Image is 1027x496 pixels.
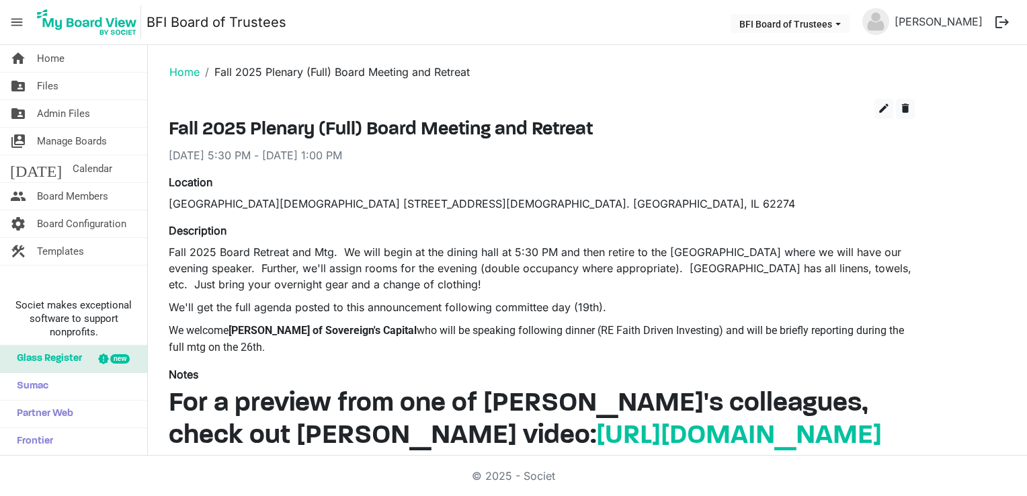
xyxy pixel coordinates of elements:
[110,354,130,364] div: new
[169,196,915,212] div: [GEOGRAPHIC_DATA][DEMOGRAPHIC_DATA] [STREET_ADDRESS][DEMOGRAPHIC_DATA]. [GEOGRAPHIC_DATA], IL 62274
[10,183,26,210] span: people
[169,65,200,79] a: Home
[6,298,141,339] span: Societ makes exceptional software to support nonprofits.
[147,9,286,36] a: BFI Board of Trustees
[37,100,90,127] span: Admin Files
[169,119,915,142] h3: Fall 2025 Plenary (Full) Board Meeting and Retreat
[37,210,126,237] span: Board Configuration
[169,366,198,382] label: Notes
[889,8,988,35] a: [PERSON_NAME]
[37,183,108,210] span: Board Members
[596,423,882,450] a: [URL][DOMAIN_NAME]
[878,102,890,114] span: edit
[169,244,915,292] p: Fall 2025 Board Retreat and Mtg. We will begin at the dining hall at 5:30 PM and then retire to t...
[200,64,470,80] li: Fall 2025 Plenary (Full) Board Meeting and Retreat
[10,45,26,72] span: home
[37,238,84,265] span: Templates
[229,324,417,337] strong: [PERSON_NAME] of Sovereign's Capital
[862,8,889,35] img: no-profile-picture.svg
[10,401,73,427] span: Partner Web
[899,102,911,114] span: delete
[10,128,26,155] span: switch_account
[10,373,48,400] span: Sumac
[37,45,65,72] span: Home
[10,345,82,372] span: Glass Register
[10,428,53,455] span: Frontier
[472,469,555,483] a: © 2025 - Societ
[10,100,26,127] span: folder_shared
[169,174,212,190] label: Location
[731,14,850,33] button: BFI Board of Trustees dropdownbutton
[37,128,107,155] span: Manage Boards
[73,155,112,182] span: Calendar
[896,99,915,119] button: delete
[169,147,915,163] div: [DATE] 5:30 PM - [DATE] 1:00 PM
[169,299,915,315] p: We'll get the full agenda posted to this announcement following committee day (19th).
[169,388,915,452] h1: For a preview from one of [PERSON_NAME]'s colleagues, check out [PERSON_NAME] video:
[4,9,30,35] span: menu
[874,99,893,119] button: edit
[988,8,1016,36] button: logout
[33,5,141,39] img: My Board View Logo
[169,222,227,239] label: Description
[10,155,62,182] span: [DATE]
[37,73,58,99] span: Files
[10,238,26,265] span: construction
[10,73,26,99] span: folder_shared
[169,324,904,354] span: We welcome who will be speaking following dinner (RE Faith Driven Investing) and will be briefly ...
[33,5,147,39] a: My Board View Logo
[10,210,26,237] span: settings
